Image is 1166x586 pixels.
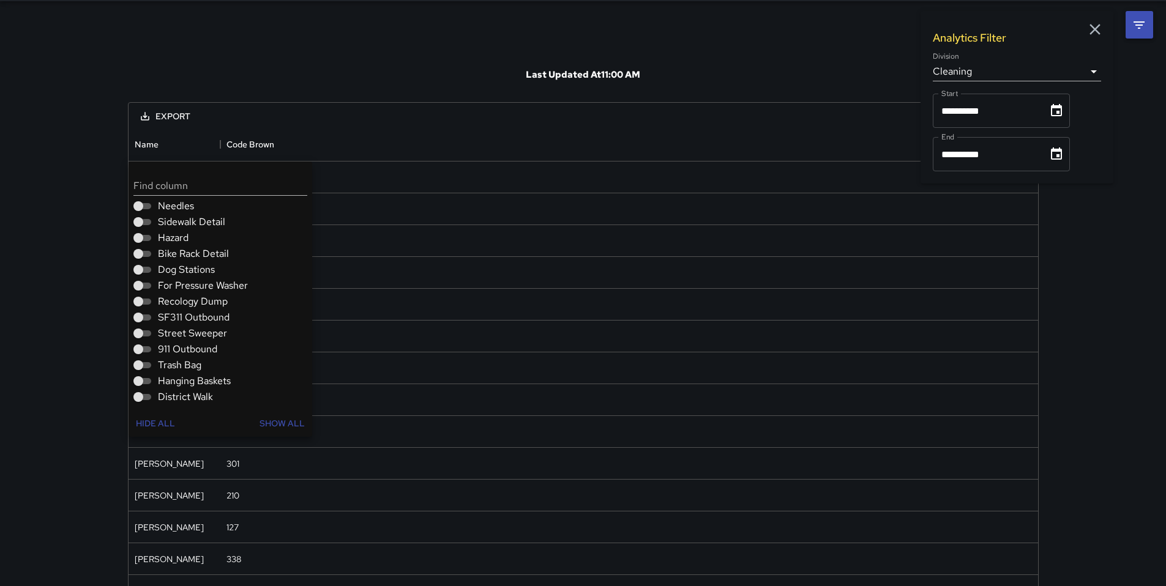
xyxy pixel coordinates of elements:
div: Name [135,127,159,161]
label: Division [933,51,959,62]
span: Dog Stations [158,262,215,277]
div: Davis Jones [135,553,204,565]
span: District Walk [158,390,213,404]
span: 911 Outbound [158,342,217,357]
button: Choose date, selected date is Aug 1, 2025 [1044,98,1069,123]
button: Export [131,105,200,128]
label: Start [941,88,958,98]
div: Jason Gregg [135,458,204,470]
div: Code Brown [226,127,274,161]
label: End [941,132,954,142]
span: Hazard [158,231,189,245]
div: 210 [226,489,239,502]
span: Needles [158,199,194,213]
div: 127 [226,521,239,533]
h1: Analytics Filter [933,31,1006,45]
div: 338 [226,553,241,565]
button: Hide all [131,412,180,435]
button: Choose date, selected date is Aug 31, 2025 [1044,142,1069,166]
div: Kenneth Ware [135,489,204,502]
div: Damariye Lewis [135,521,204,533]
button: Show all [255,412,310,435]
span: SF311 Outbound [158,310,230,325]
span: Sidewalk Detail [158,215,225,229]
h6: Last Updated At 11:00 AM [526,69,640,81]
span: Recology Dump [158,294,228,309]
div: 301 [226,458,239,470]
div: Cleaning [933,62,1101,81]
span: Street Sweeper [158,326,227,341]
div: Code Brown [220,127,1038,161]
span: Hanging Baskets [158,374,231,388]
div: Name [129,127,220,161]
span: Bike Rack Detail [158,247,229,261]
span: Trash Bag [158,358,201,373]
span: For Pressure Washer [158,278,248,293]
